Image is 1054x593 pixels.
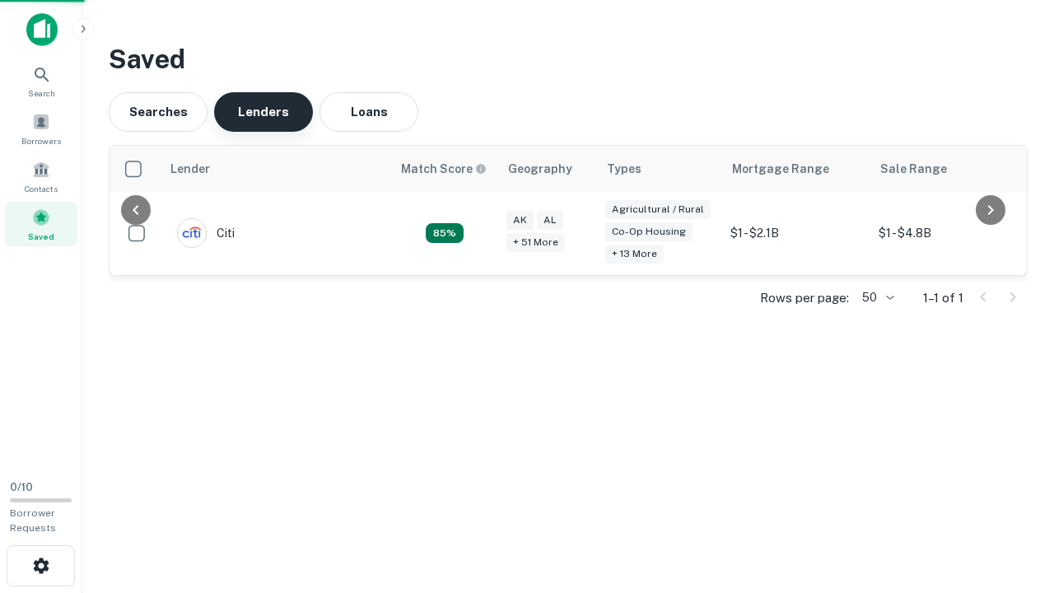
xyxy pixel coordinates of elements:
[391,146,498,192] th: Capitalize uses an advanced AI algorithm to match your search with the best lender. The match sco...
[178,219,206,247] img: picture
[732,159,829,179] div: Mortgage Range
[5,154,77,198] a: Contacts
[605,245,664,264] div: + 13 more
[498,146,597,192] th: Geography
[722,146,870,192] th: Mortgage Range
[506,233,565,252] div: + 51 more
[10,481,33,493] span: 0 / 10
[5,58,77,103] a: Search
[722,192,870,275] td: $1 - $2.1B
[170,159,210,179] div: Lender
[26,13,58,46] img: capitalize-icon.png
[5,106,77,151] a: Borrowers
[870,146,1019,192] th: Sale Range
[5,202,77,246] a: Saved
[109,40,1028,79] h3: Saved
[28,230,54,243] span: Saved
[597,146,722,192] th: Types
[214,92,313,132] button: Lenders
[161,146,391,192] th: Lender
[28,86,55,100] span: Search
[10,507,56,534] span: Borrower Requests
[605,222,693,241] div: Co-op Housing
[21,134,61,147] span: Borrowers
[856,286,897,310] div: 50
[537,211,563,230] div: AL
[506,211,534,230] div: AK
[426,223,464,243] div: Capitalize uses an advanced AI algorithm to match your search with the best lender. The match sco...
[923,288,963,308] p: 1–1 of 1
[177,218,235,248] div: Citi
[870,192,1019,275] td: $1 - $4.8B
[109,92,208,132] button: Searches
[319,92,418,132] button: Loans
[605,200,711,219] div: Agricultural / Rural
[607,159,641,179] div: Types
[25,182,58,195] span: Contacts
[401,160,487,178] div: Capitalize uses an advanced AI algorithm to match your search with the best lender. The match sco...
[880,159,947,179] div: Sale Range
[401,160,483,178] h6: Match Score
[508,159,572,179] div: Geography
[972,461,1054,540] iframe: Chat Widget
[760,288,849,308] p: Rows per page:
